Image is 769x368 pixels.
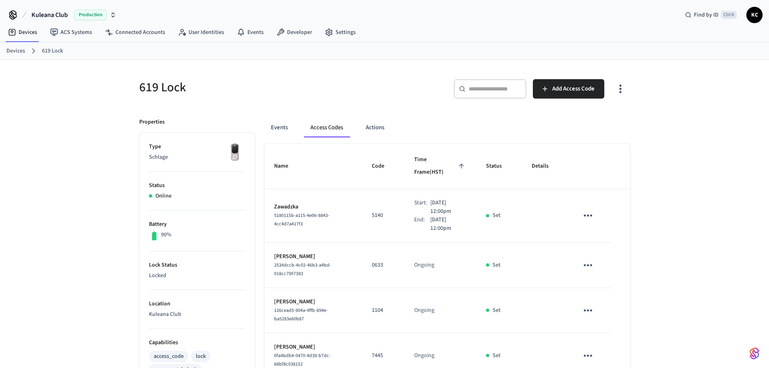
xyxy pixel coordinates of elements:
[172,25,230,40] a: User Identities
[149,153,245,162] p: Schlage
[274,160,299,172] span: Name
[98,25,172,40] a: Connected Accounts
[318,25,362,40] a: Settings
[139,79,380,96] h5: 619 Lock
[679,8,743,22] div: Find by IDCtrl K
[270,25,318,40] a: Developer
[274,262,331,277] span: 2534dccb-4c02-46b3-a4bd-018cc7907383
[532,160,559,172] span: Details
[31,10,68,20] span: Kuleana Club
[404,288,476,333] td: Ongoing
[492,306,501,315] p: Set
[492,261,501,269] p: Set
[372,160,395,172] span: Code
[139,118,165,126] p: Properties
[274,343,353,351] p: [PERSON_NAME]
[304,118,350,137] button: Access Codes
[264,118,294,137] button: Events
[44,25,98,40] a: ACS Systems
[149,339,245,347] p: Capabilities
[372,306,395,315] p: 1104
[372,261,395,269] p: 0633
[274,252,353,261] p: [PERSON_NAME]
[274,352,331,368] span: 0fa4bdb4-0470-4d39-b7dc-68bf8c038152
[149,220,245,229] p: Battery
[492,351,501,360] p: Set
[2,25,44,40] a: Devices
[359,118,391,137] button: Actions
[155,192,172,200] p: Online
[274,212,329,227] span: 5180115b-a115-4e06-8843-4cc4d7a417f3
[6,47,25,55] a: Devices
[492,211,501,220] p: Set
[149,181,245,190] p: Status
[154,352,184,361] div: access_code
[430,216,467,233] p: [DATE] 12:00pm
[486,160,512,172] span: Status
[161,231,172,239] p: 90%
[149,143,245,151] p: Type
[694,11,719,19] span: Find by ID
[274,203,353,211] p: Zawadzka
[225,143,245,163] img: Yale Assure Touchscreen Wifi Smart Lock, Satin Nickel, Front
[746,7,763,23] button: KC
[274,298,353,306] p: [PERSON_NAME]
[274,307,328,322] span: 126cead5-904a-4ffb-894e-ba5283e60b87
[414,216,430,233] div: End:
[533,79,604,99] button: Add Access Code
[747,8,762,22] span: KC
[372,211,395,220] p: 5140
[149,310,245,319] p: Kuleana Club
[74,10,107,20] span: Production
[42,47,63,55] a: 619 Lock
[149,261,245,269] p: Lock Status
[264,118,630,137] div: ant example
[404,243,476,288] td: Ongoing
[414,154,467,179] span: Time Frame(HST)
[414,199,430,216] div: Start:
[196,352,206,361] div: lock
[430,199,467,216] p: [DATE] 12:00pm
[750,347,759,360] img: SeamLogoGradient.69752ec5.svg
[149,300,245,308] p: Location
[721,11,737,19] span: Ctrl K
[552,84,595,94] span: Add Access Code
[149,271,245,280] p: Locked
[230,25,270,40] a: Events
[372,351,395,360] p: 7445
